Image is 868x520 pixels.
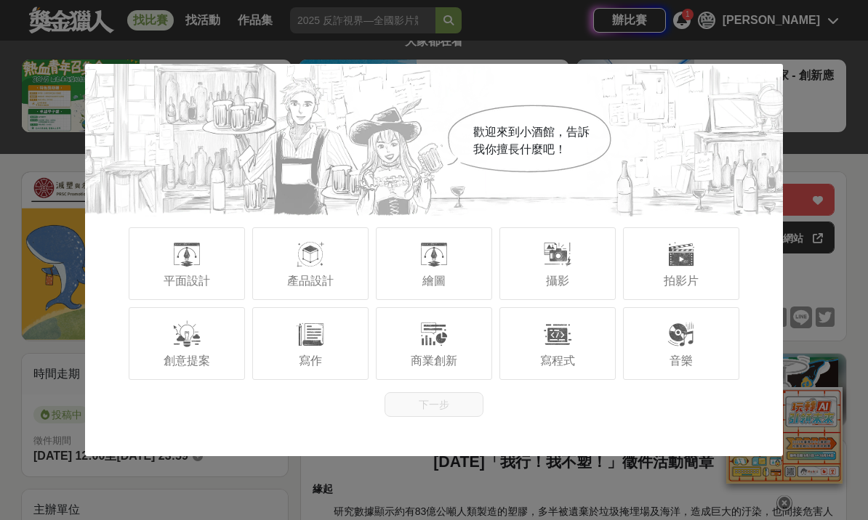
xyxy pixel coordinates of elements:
[299,354,322,367] span: 寫作
[670,354,693,367] span: 音樂
[287,275,334,287] span: 產品設計
[422,275,446,287] span: 繪圖
[546,275,569,287] span: 攝影
[164,354,210,367] span: 創意提案
[664,275,699,287] span: 拍影片
[411,354,457,367] span: 商業創新
[540,354,575,367] span: 寫程式
[385,392,483,417] button: 下一步
[164,275,210,287] span: 平面設計
[473,126,590,155] span: 歡迎來到小酒館，告訴我你擅長什麼吧！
